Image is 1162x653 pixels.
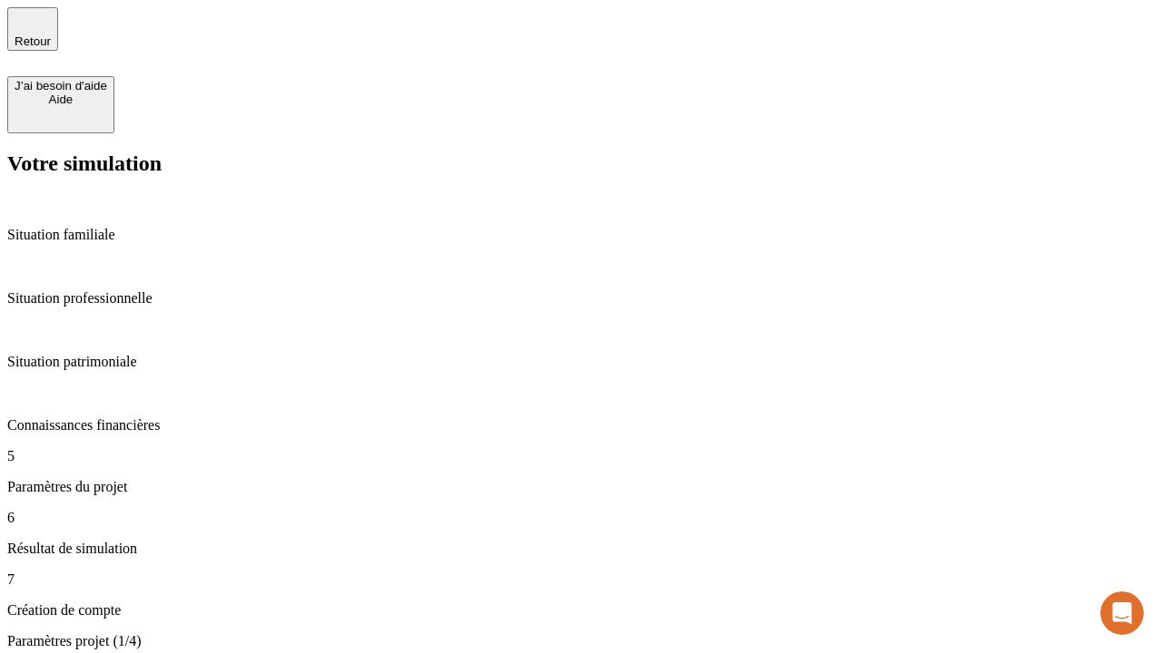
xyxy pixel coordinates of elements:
p: Situation professionnelle [7,290,1155,307]
div: Aide [15,93,107,106]
p: 5 [7,448,1155,464]
p: 7 [7,571,1155,588]
p: Résultat de simulation [7,541,1155,557]
span: Retour [15,34,51,48]
iframe: Intercom live chat [1100,591,1144,635]
div: J’ai besoin d'aide [15,79,107,93]
div: Ouvrir le Messenger Intercom [7,7,500,57]
p: Paramètres du projet [7,479,1155,495]
p: Connaissances financières [7,417,1155,434]
h2: Votre simulation [7,151,1155,176]
div: L’équipe répond généralement dans un délai de quelques minutes. [19,30,447,49]
button: Retour [7,7,58,51]
p: Paramètres projet (1/4) [7,633,1155,649]
p: Situation patrimoniale [7,354,1155,370]
div: Vous avez besoin d’aide ? [19,15,447,30]
button: J’ai besoin d'aideAide [7,76,114,133]
p: 6 [7,510,1155,526]
p: Création de compte [7,602,1155,619]
p: Situation familiale [7,227,1155,243]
